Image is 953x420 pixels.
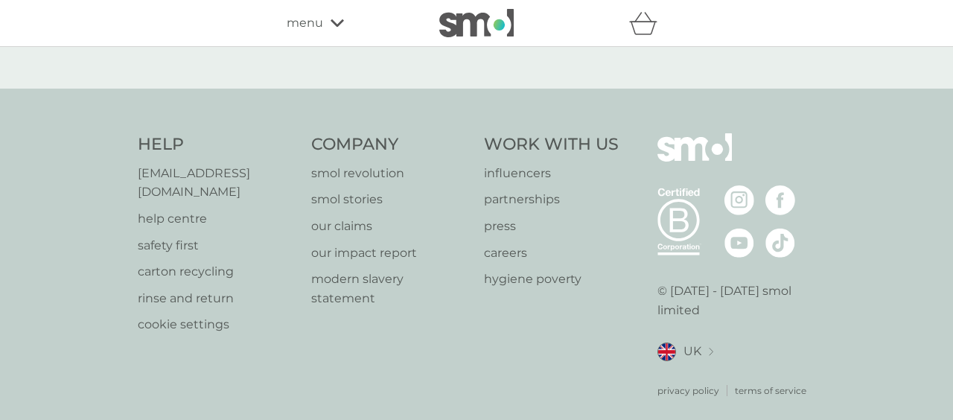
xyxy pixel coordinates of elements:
a: careers [484,244,619,263]
a: our claims [311,217,470,236]
a: smol revolution [311,164,470,183]
div: basket [629,8,666,38]
h4: Work With Us [484,133,619,156]
span: menu [287,13,323,33]
a: smol stories [311,190,470,209]
a: influencers [484,164,619,183]
a: terms of service [735,384,806,398]
img: UK flag [657,343,676,361]
a: hygiene poverty [484,270,619,289]
img: visit the smol Tiktok page [765,228,795,258]
a: help centre [138,209,296,229]
img: select a new location [709,348,713,356]
a: press [484,217,619,236]
p: © [DATE] - [DATE] smol limited [657,281,816,319]
a: cookie settings [138,315,296,334]
img: smol [657,133,732,184]
a: carton recycling [138,262,296,281]
img: smol [439,9,514,37]
a: [EMAIL_ADDRESS][DOMAIN_NAME] [138,164,296,202]
a: rinse and return [138,289,296,308]
img: visit the smol Instagram page [724,185,754,215]
a: privacy policy [657,384,719,398]
h4: Help [138,133,296,156]
img: visit the smol Youtube page [724,228,754,258]
h4: Company [311,133,470,156]
a: our impact report [311,244,470,263]
a: partnerships [484,190,619,209]
a: modern slavery statement [311,270,470,308]
img: visit the smol Facebook page [765,185,795,215]
a: safety first [138,236,296,255]
span: UK [683,342,701,361]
